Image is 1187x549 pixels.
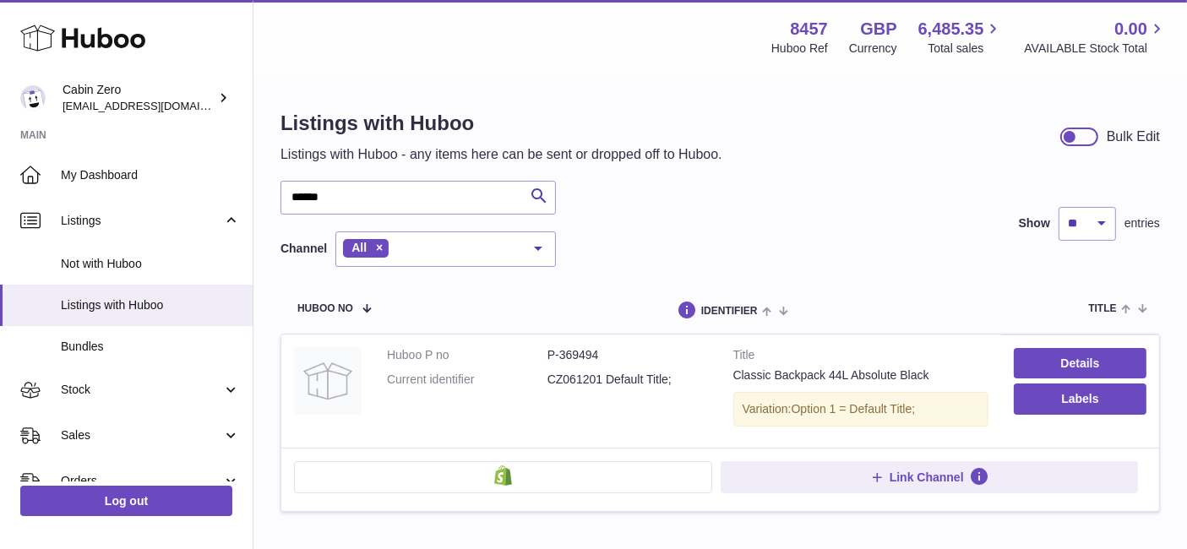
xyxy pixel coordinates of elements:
img: shopify-small.png [494,465,512,486]
strong: 8457 [790,18,828,41]
span: [EMAIL_ADDRESS][DOMAIN_NAME] [63,99,248,112]
span: Not with Huboo [61,256,240,272]
button: Link Channel [721,461,1139,493]
span: Listings [61,213,222,229]
label: Show [1019,215,1050,231]
a: 6,485.35 Total sales [918,18,1004,57]
div: Variation: [733,392,988,427]
span: Orders [61,473,222,489]
dd: P-369494 [547,347,708,363]
span: entries [1124,215,1160,231]
span: Total sales [928,41,1003,57]
span: title [1088,303,1116,314]
span: Bundles [61,339,240,355]
p: Listings with Huboo - any items here can be sent or dropped off to Huboo. [280,145,722,164]
span: Sales [61,427,222,443]
span: 6,485.35 [918,18,984,41]
span: All [351,241,367,254]
div: Classic Backpack 44L Absolute Black [733,367,988,383]
span: Option 1 = Default Title; [792,402,916,416]
a: Details [1014,348,1146,378]
span: 0.00 [1114,18,1147,41]
span: AVAILABLE Stock Total [1024,41,1167,57]
dd: CZ061201 Default Title; [547,372,708,388]
div: Cabin Zero [63,82,215,114]
label: Channel [280,241,327,257]
img: internalAdmin-8457@internal.huboo.com [20,85,46,111]
span: Stock [61,382,222,398]
a: 0.00 AVAILABLE Stock Total [1024,18,1167,57]
dt: Current identifier [387,372,547,388]
strong: Title [733,347,988,367]
img: Classic Backpack 44L Absolute Black [294,347,362,415]
div: Huboo Ref [771,41,828,57]
span: Link Channel [890,470,964,485]
span: Huboo no [297,303,353,314]
a: Log out [20,486,232,516]
div: Bulk Edit [1107,128,1160,146]
span: Listings with Huboo [61,297,240,313]
button: Labels [1014,383,1146,414]
strong: GBP [860,18,896,41]
h1: Listings with Huboo [280,110,722,137]
div: Currency [849,41,897,57]
dt: Huboo P no [387,347,547,363]
span: identifier [701,306,758,317]
span: My Dashboard [61,167,240,183]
